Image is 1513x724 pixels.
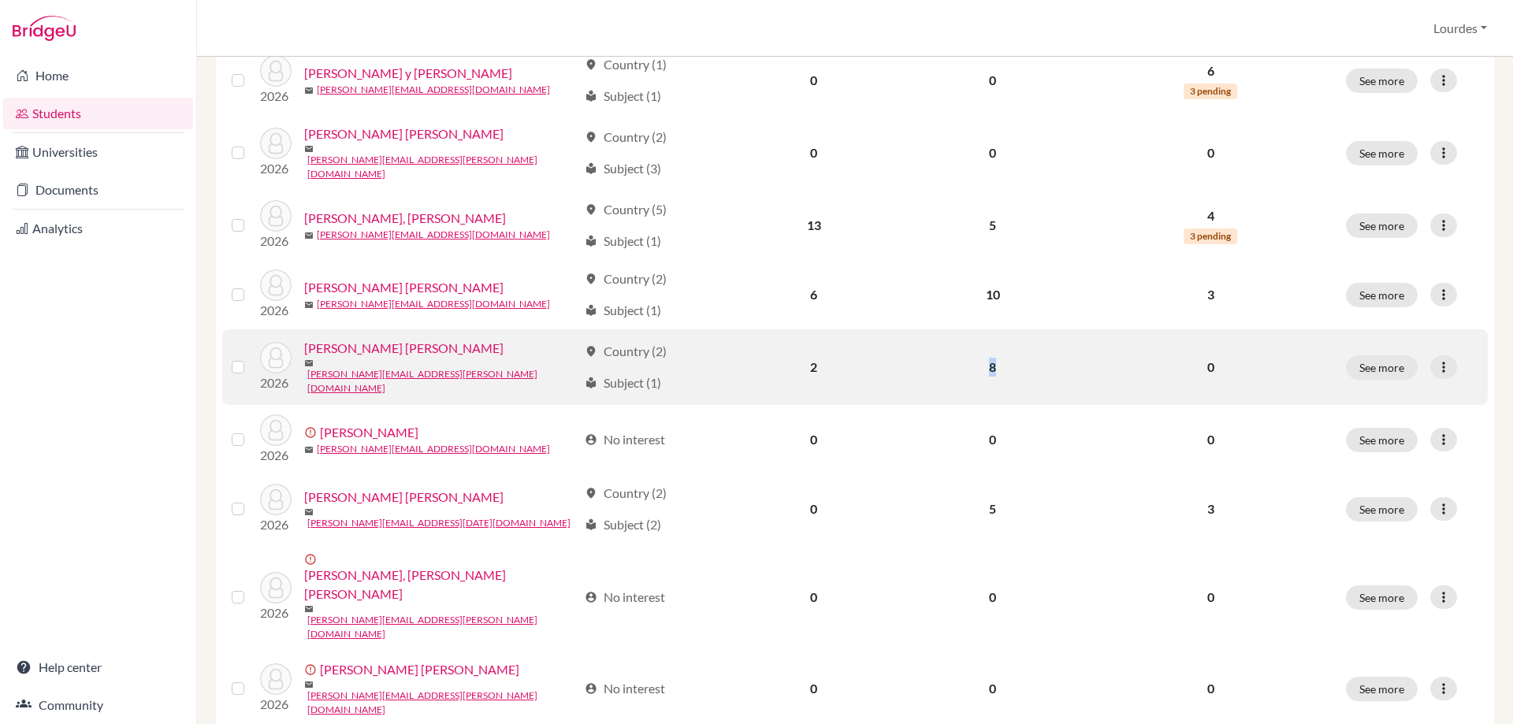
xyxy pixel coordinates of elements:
div: No interest [585,430,665,449]
td: 6 [727,260,901,329]
button: See more [1346,677,1418,701]
a: [PERSON_NAME] [PERSON_NAME] [304,488,504,507]
img: Bridge-U [13,16,76,41]
span: local_library [585,90,597,102]
p: 2026 [260,301,292,320]
td: 10 [901,260,1084,329]
span: mail [304,144,314,154]
td: 8 [901,329,1084,405]
a: Universities [3,136,193,168]
a: [PERSON_NAME][EMAIL_ADDRESS][DOMAIN_NAME] [317,83,550,97]
a: Community [3,689,193,721]
a: Documents [3,174,193,206]
img: Blanco, Josuah Luke [260,663,292,695]
span: 3 pending [1184,228,1237,244]
span: account_circle [585,682,597,695]
div: Country (2) [585,269,667,288]
a: [PERSON_NAME][EMAIL_ADDRESS][DATE][DOMAIN_NAME] [307,516,571,530]
p: 6 [1095,61,1327,80]
div: Subject (1) [585,232,661,251]
p: 2026 [260,515,292,534]
a: Students [3,98,193,129]
a: [PERSON_NAME] [PERSON_NAME] [304,278,504,297]
div: Country (2) [585,484,667,503]
td: 0 [727,405,901,474]
td: 5 [901,191,1084,260]
a: [PERSON_NAME] [PERSON_NAME] [304,339,504,358]
td: 0 [901,405,1084,474]
button: See more [1346,355,1418,380]
a: Help center [3,652,193,683]
a: [PERSON_NAME][EMAIL_ADDRESS][DOMAIN_NAME] [317,297,550,311]
img: Angelucci Maestre, Alessandra [260,269,292,301]
div: Country (2) [585,342,667,361]
div: No interest [585,588,665,607]
td: 0 [727,544,901,651]
div: No interest [585,679,665,698]
span: error_outline [304,426,320,439]
span: error_outline [304,553,320,566]
button: See more [1346,283,1418,307]
a: Home [3,60,193,91]
img: Arévalo Gómez, Mariana [260,414,292,446]
td: 0 [901,46,1084,115]
p: 2026 [260,159,292,178]
span: error_outline [304,663,320,676]
span: location_on [585,58,597,71]
span: location_on [585,203,597,216]
span: mail [304,507,314,517]
a: [PERSON_NAME][EMAIL_ADDRESS][DOMAIN_NAME] [317,442,550,456]
span: local_library [585,235,597,247]
span: mail [304,445,314,455]
p: 0 [1095,430,1327,449]
span: mail [304,358,314,368]
span: account_circle [585,433,597,446]
a: [PERSON_NAME] y [PERSON_NAME] [304,64,512,83]
p: 2026 [260,87,292,106]
button: See more [1346,428,1418,452]
div: Subject (1) [585,373,661,392]
a: [PERSON_NAME] [PERSON_NAME] [320,660,519,679]
button: See more [1346,213,1418,238]
span: local_library [585,304,597,317]
span: account_circle [585,591,597,603]
button: Lourdes [1426,13,1494,43]
span: mail [304,231,314,240]
span: local_library [585,162,597,175]
img: Arévalo Orellana, Lucía [260,484,292,515]
p: 2026 [260,373,292,392]
img: Alfaro Rosales y Rosales, Francisco [260,55,292,87]
span: location_on [585,487,597,499]
td: 0 [901,115,1084,191]
span: mail [304,604,314,614]
td: 5 [901,474,1084,544]
a: [PERSON_NAME], [PERSON_NAME] [304,209,506,228]
div: Subject (3) [585,159,661,178]
span: location_on [585,131,597,143]
button: See more [1346,141,1418,165]
p: 0 [1095,358,1327,377]
p: 3 [1095,285,1327,304]
span: location_on [585,273,597,285]
a: [PERSON_NAME][EMAIL_ADDRESS][PERSON_NAME][DOMAIN_NAME] [307,153,578,181]
p: 0 [1095,143,1327,162]
a: [PERSON_NAME], [PERSON_NAME] [PERSON_NAME] [304,566,578,603]
p: 4 [1095,206,1327,225]
p: 2026 [260,695,292,714]
a: [PERSON_NAME][EMAIL_ADDRESS][PERSON_NAME][DOMAIN_NAME] [307,613,578,641]
button: See more [1346,585,1418,610]
a: [PERSON_NAME][EMAIL_ADDRESS][PERSON_NAME][DOMAIN_NAME] [307,367,578,395]
span: location_on [585,345,597,358]
p: 2026 [260,446,292,465]
span: local_library [585,377,597,389]
p: 0 [1095,679,1327,698]
td: 0 [727,474,901,544]
button: See more [1346,497,1418,522]
td: 0 [727,115,901,191]
p: 0 [1095,588,1327,607]
img: Alvarado Ocampo, Kamila [260,200,292,232]
td: 0 [727,46,901,115]
a: [PERSON_NAME] [320,423,418,442]
p: 2026 [260,603,292,622]
a: [PERSON_NAME][EMAIL_ADDRESS][DOMAIN_NAME] [317,228,550,242]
